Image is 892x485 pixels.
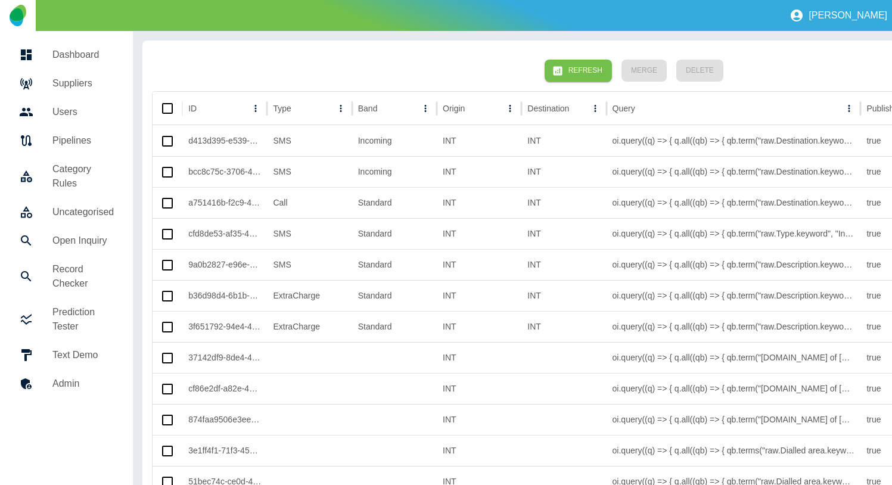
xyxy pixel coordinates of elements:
[52,133,114,148] h5: Pipelines
[52,305,114,334] h5: Prediction Tester
[352,156,437,187] div: Incoming
[437,404,521,435] div: INT
[52,205,114,219] h5: Uncategorised
[613,104,635,113] div: Query
[10,5,26,26] img: Logo
[267,156,352,187] div: SMS
[52,105,114,119] h5: Users
[521,218,606,249] div: INT
[841,100,857,117] button: Query column menu
[521,156,606,187] div: INT
[527,104,569,113] div: Destination
[10,69,123,98] a: Suppliers
[502,100,518,117] button: Origin column menu
[52,234,114,248] h5: Open Inquiry
[182,156,267,187] div: bcc8c75c-3706-41dd-bd80-a06a7c439786
[607,280,861,311] div: oi.query((q) => { q.all((qb) => { qb.term("raw.Description.keyword", "Mobile Roamed Usage") .term...
[809,10,887,21] p: [PERSON_NAME]
[182,373,267,404] div: cf86e2df-a82e-434b-93d2-84bad7cafca9
[607,435,861,466] div: oi.query((q) => { q.all((qb) => { qb.terms("raw.Dialled area.keyword", ["#incoming Mobile at sea"...
[267,249,352,280] div: SMS
[607,342,861,373] div: oi.query((q) => { q.all((qb) => { qb.term("raw.Country of origin.keyword", "MARITIME") }) })
[785,4,892,27] button: [PERSON_NAME]
[352,187,437,218] div: Standard
[521,249,606,280] div: INT
[52,348,114,362] h5: Text Demo
[521,280,606,311] div: INT
[188,104,197,113] div: ID
[607,249,861,280] div: oi.query((q) => { q.all((qb) => { qb.term("raw.Description.keyword", "Roaming SMS") qb.term("hash...
[52,377,114,391] h5: Admin
[10,369,123,398] a: Admin
[352,311,437,342] div: Standard
[437,249,521,280] div: INT
[521,311,606,342] div: INT
[10,255,123,298] a: Record Checker
[52,76,114,91] h5: Suppliers
[437,435,521,466] div: INT
[273,104,291,113] div: Type
[358,104,378,113] div: Band
[267,280,352,311] div: ExtraCharge
[332,100,349,117] button: Type column menu
[437,156,521,187] div: INT
[182,280,267,311] div: b36d98d4-6b1b-4ca2-9993-ec9525871d98
[437,187,521,218] div: INT
[521,125,606,156] div: INT
[10,198,123,226] a: Uncategorised
[352,249,437,280] div: Standard
[437,280,521,311] div: INT
[267,311,352,342] div: ExtraCharge
[545,60,612,82] button: Refresh
[352,218,437,249] div: Standard
[182,404,267,435] div: 874faa9506e3ee35992e948d42e357128cba3970_932b64cc6fa992360e53fa1c6056fdc25a078f35
[182,125,267,156] div: d413d395-e539-4576-81c5-d45fa344a886
[352,280,437,311] div: Standard
[10,298,123,341] a: Prediction Tester
[52,262,114,291] h5: Record Checker
[267,125,352,156] div: SMS
[352,125,437,156] div: Incoming
[182,218,267,249] div: cfd8de53-af35-4aff-93b2-2b0e7f5759f1
[607,218,861,249] div: oi.query((q) => { q.all((qb) => { qb.term("raw.Type.keyword", "Int Roaming SMS") }) })
[267,187,352,218] div: Call
[521,187,606,218] div: INT
[267,218,352,249] div: SMS
[182,435,267,466] div: 3e1ff4f1-71f3-45bf-a690-72598c01394e
[182,342,267,373] div: 37142df9-8de4-4bdc-866b-fd88b33d8c7b
[10,226,123,255] a: Open Inquiry
[607,187,861,218] div: oi.query((q) => { q.all((qb) => { qb.term("raw.Destination.keyword", "Mobile - Aircraft/Airline U...
[182,311,267,342] div: 3f651792-94e4-4647-8358-bc5ef3018867
[10,155,123,198] a: Category Rules
[417,100,434,117] button: Band column menu
[443,104,465,113] div: Origin
[607,373,861,404] div: oi.query((q) => { q.all((qb) => { qb.term("raw.Country of origin.keyword", "In Flight") }) })
[10,98,123,126] a: Users
[10,41,123,69] a: Dashboard
[587,100,604,117] button: Destination column menu
[607,311,861,342] div: oi.query((q) => { q.all((qb) => { qb.term("raw.Description.keyword", "O2 ROW Travel Pass") .term(...
[437,342,521,373] div: INT
[182,249,267,280] div: 9a0b2827-e96e-4604-a9bc-2cd435904cf1
[52,162,114,191] h5: Category Rules
[52,48,114,62] h5: Dashboard
[607,404,861,435] div: oi.query((q) => { q.all((qb) => { qb.term("raw.Country of origin.keyword", "MARITIME") }) })
[247,100,264,117] button: ID column menu
[10,341,123,369] a: Text Demo
[607,156,861,187] div: oi.query((q) => { q.all((qb) => { qb.term("raw.Destination.keyword", "incoming SMS") }) })
[607,125,861,156] div: oi.query((q) => { q.all((qb) => { qb.term("raw.Destination.keyword", "Roamed Text Message Receive...
[10,126,123,155] a: Pipelines
[437,125,521,156] div: INT
[437,218,521,249] div: INT
[437,311,521,342] div: INT
[182,187,267,218] div: a751416b-f2c9-4d39-877e-612c64dc3b1d
[437,373,521,404] div: INT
